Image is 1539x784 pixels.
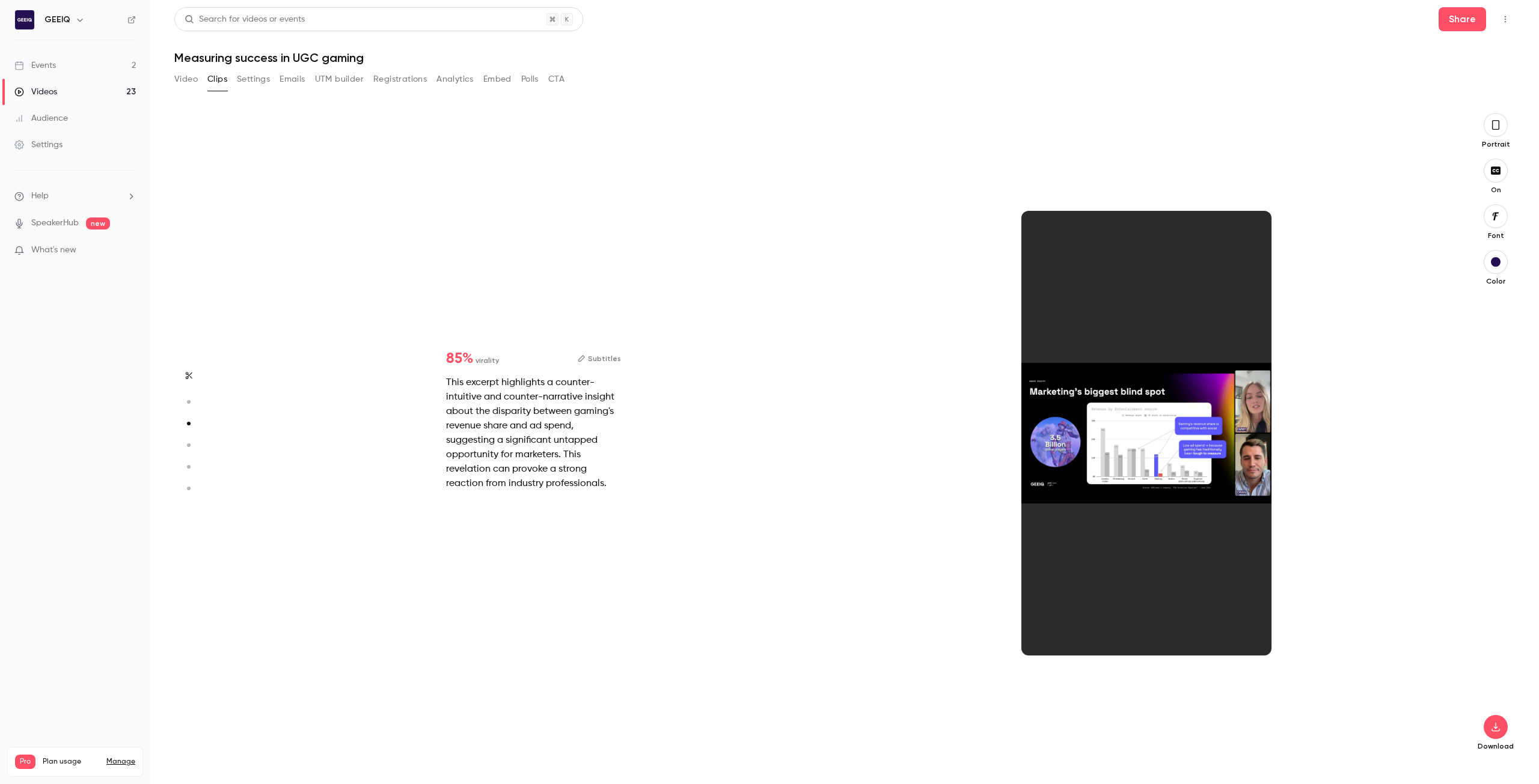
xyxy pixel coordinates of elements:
[14,59,56,71] div: Events
[31,244,76,257] span: What's new
[373,70,427,89] button: Registrations
[548,70,565,89] button: CTA
[446,351,473,366] span: 85 %
[14,86,57,98] div: Videos
[1476,231,1515,240] p: Font
[31,217,79,229] a: SpeakerHub
[15,755,35,769] span: Pro
[174,50,1515,65] h1: Measuring success in UGC gaming
[86,217,110,229] span: new
[1476,139,1515,149] p: Portrait
[15,10,34,29] img: GEEIQ
[185,13,305,26] div: Search for videos or events
[446,375,621,491] div: This excerpt highlights a counter-intuitive and counter-narrative insight about the disparity bet...
[207,70,227,89] button: Clips
[1439,7,1486,31] button: Share
[483,70,512,89] button: Embed
[43,757,99,767] span: Plan usage
[44,14,70,26] h6: GEEIQ
[1496,10,1515,29] button: Top Bar Actions
[31,190,49,202] span: Help
[1476,741,1515,751] p: Download
[14,190,136,202] li: help-dropdown-opener
[315,70,364,89] button: UTM builder
[1476,185,1515,195] p: On
[476,355,499,366] span: virality
[14,139,63,151] div: Settings
[436,70,474,89] button: Analytics
[237,70,270,89] button: Settings
[1476,276,1515,286] p: Color
[106,757,135,767] a: Manage
[521,70,539,89] button: Polls
[578,351,621,366] button: Subtitles
[14,112,68,124] div: Audience
[174,70,198,89] button: Video
[280,70,305,89] button: Emails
